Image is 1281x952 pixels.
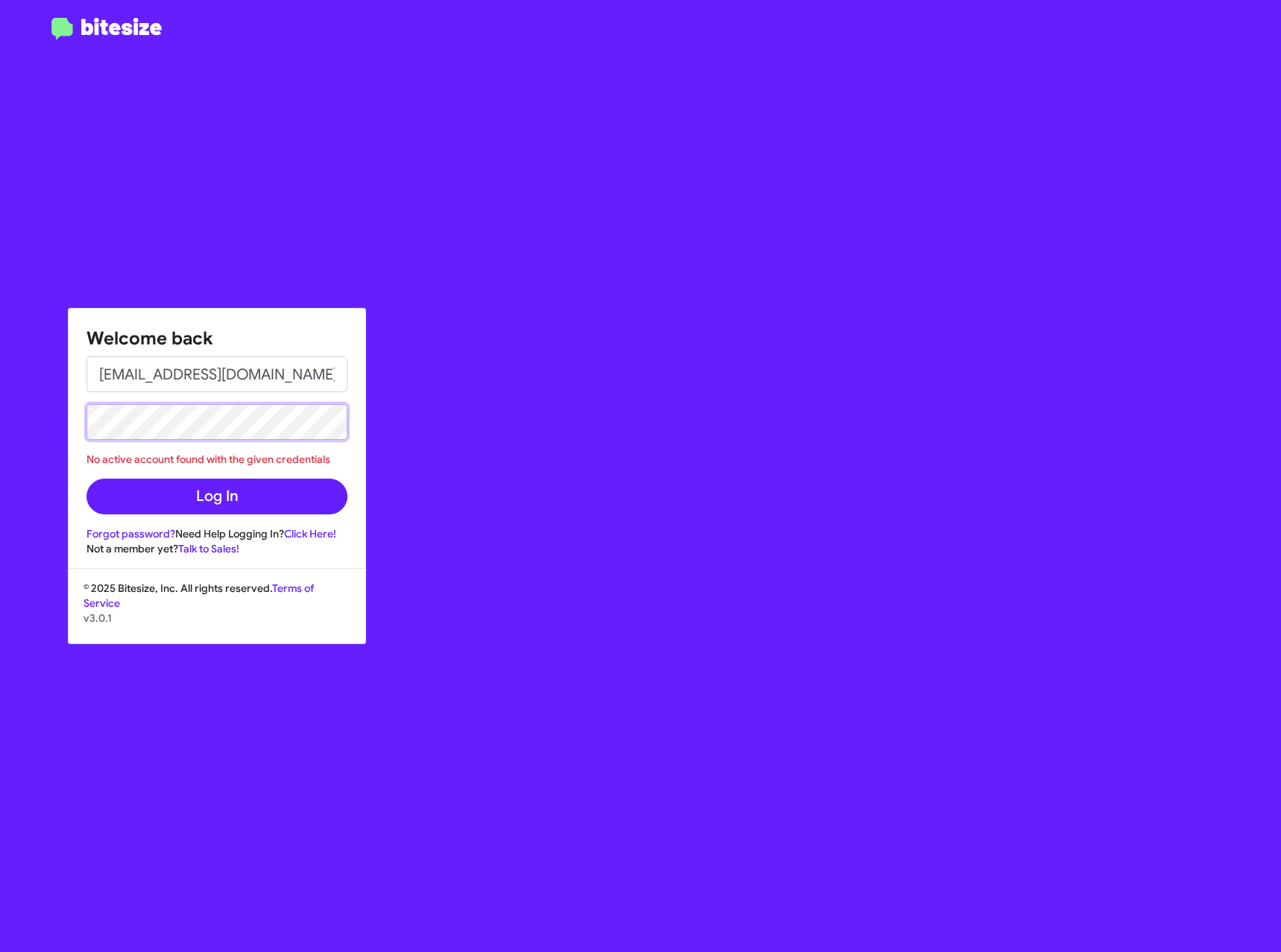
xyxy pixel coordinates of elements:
div: Need Help Logging In? [86,526,347,541]
p: v3.0.1 [84,611,350,625]
div: © 2025 Bitesize, Inc. All rights reserved. [69,581,365,643]
button: Log In [86,479,347,514]
input: Email address [86,356,347,392]
div: No active account found with the given credentials [86,452,347,467]
a: Talk to Sales! [178,542,239,555]
div: Not a member yet? [86,541,347,556]
h1: Welcome back [86,327,347,350]
a: Forgot password? [86,527,175,540]
a: Click Here! [284,527,336,540]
